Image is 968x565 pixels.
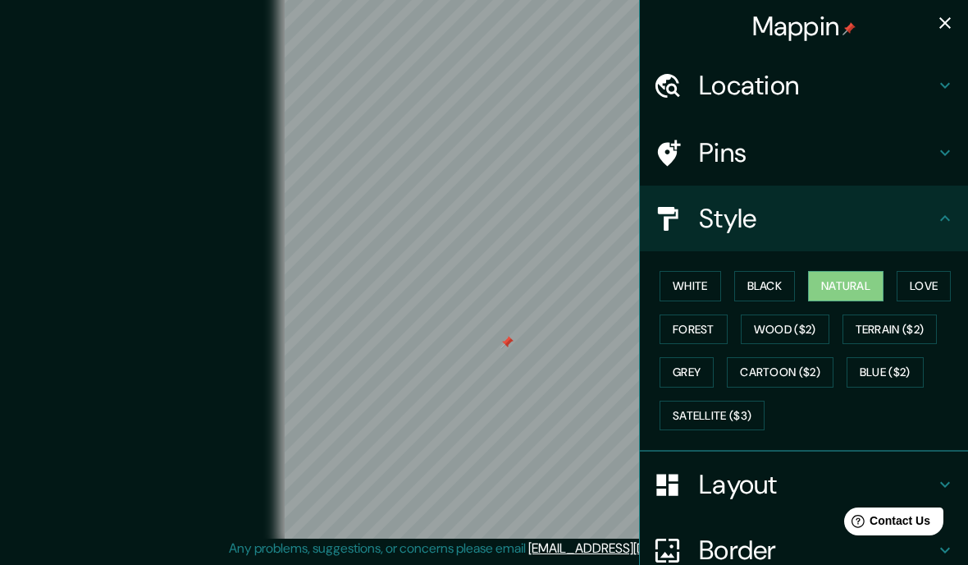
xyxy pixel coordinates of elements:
button: Forest [660,315,728,345]
h4: Mappin [752,10,856,43]
div: Location [640,53,968,118]
div: Style [640,186,968,251]
a: [EMAIL_ADDRESS][DOMAIN_NAME] [528,540,731,557]
button: Black [734,271,796,301]
h4: Pins [699,136,935,169]
div: Pins [640,120,968,186]
iframe: Help widget launcher [822,501,950,547]
img: pin-icon.png [842,22,856,35]
button: Terrain ($2) [842,315,938,345]
div: Layout [640,452,968,517]
button: Cartoon ($2) [727,357,833,388]
button: Satellite ($3) [660,401,765,431]
h4: Layout [699,468,935,501]
h4: Style [699,202,935,235]
button: Natural [808,271,884,301]
h4: Location [699,69,935,102]
button: Wood ($2) [741,315,829,345]
button: Blue ($2) [847,357,924,388]
button: Love [897,271,951,301]
button: Grey [660,357,714,388]
button: White [660,271,721,301]
p: Any problems, suggestions, or concerns please email . [229,539,733,558]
